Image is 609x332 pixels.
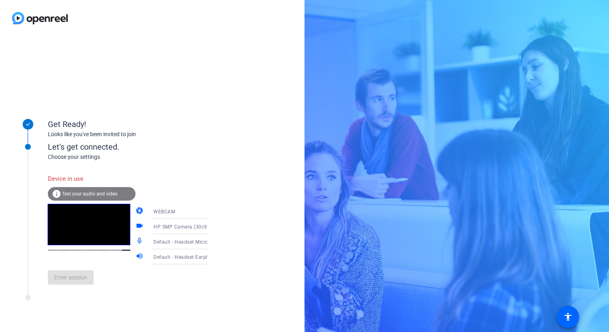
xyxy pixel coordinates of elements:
mat-icon: camera [136,207,145,216]
div: Let's get connected. [48,141,224,153]
div: Choose your settings [48,153,224,161]
span: WEBCAM [153,209,175,215]
span: Default - Headset Earphone (Jabra EVOLVE LINK MS) [153,254,277,260]
span: Test your audio and video [62,191,118,197]
span: Default - Headset Microphone (Jabra EVOLVE LINK MS) [153,238,283,245]
mat-icon: volume_up [136,252,145,262]
div: Looks like you've been invited to join [48,130,207,139]
span: HP 5MP Camera (30c9:0040) [153,223,222,230]
mat-icon: mic_none [136,237,145,246]
mat-icon: info [52,189,61,199]
div: Device in use [48,170,136,187]
mat-icon: accessibility [563,312,573,322]
mat-icon: videocam [136,222,145,231]
div: Get Ready! [48,118,207,130]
